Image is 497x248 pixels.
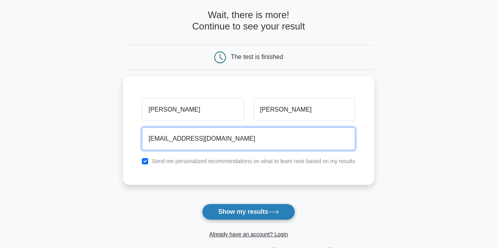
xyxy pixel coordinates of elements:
[231,53,283,60] div: The test is finished
[202,204,295,220] button: Show my results
[123,9,374,32] h4: Wait, there is more! Continue to see your result
[142,98,244,121] input: First name
[152,158,355,164] label: Send me personalized recommendations on what to learn next based on my results
[209,231,288,237] a: Already have an account? Login
[142,127,355,150] input: Email
[253,98,355,121] input: Last name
